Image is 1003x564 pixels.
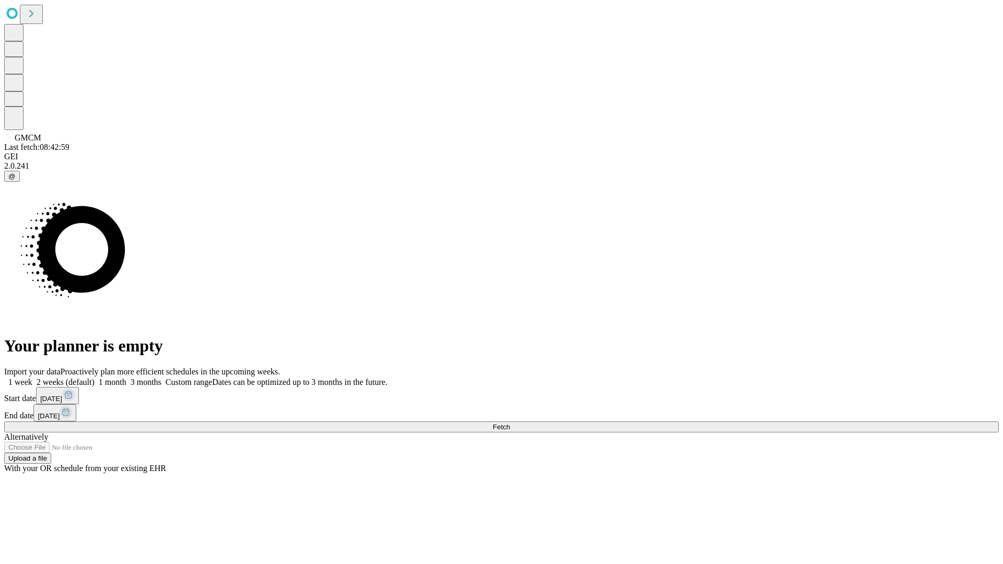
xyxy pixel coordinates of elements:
[166,378,212,386] span: Custom range
[15,133,41,142] span: GMCM
[4,404,999,421] div: End date
[4,387,999,404] div: Start date
[212,378,387,386] span: Dates can be optimized up to 3 months in the future.
[4,421,999,432] button: Fetch
[36,387,79,404] button: [DATE]
[493,423,510,431] span: Fetch
[61,367,280,376] span: Proactively plan more efficient schedules in the upcoming weeks.
[4,367,61,376] span: Import your data
[37,378,95,386] span: 2 weeks (default)
[4,161,999,171] div: 2.0.241
[4,152,999,161] div: GEI
[4,143,69,151] span: Last fetch: 08:42:59
[4,336,999,356] h1: Your planner is empty
[40,395,62,403] span: [DATE]
[131,378,161,386] span: 3 months
[38,412,60,420] span: [DATE]
[8,172,16,180] span: @
[8,378,32,386] span: 1 week
[99,378,126,386] span: 1 month
[4,464,166,473] span: With your OR schedule from your existing EHR
[4,432,48,441] span: Alternatively
[4,453,51,464] button: Upload a file
[4,171,20,182] button: @
[33,404,76,421] button: [DATE]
